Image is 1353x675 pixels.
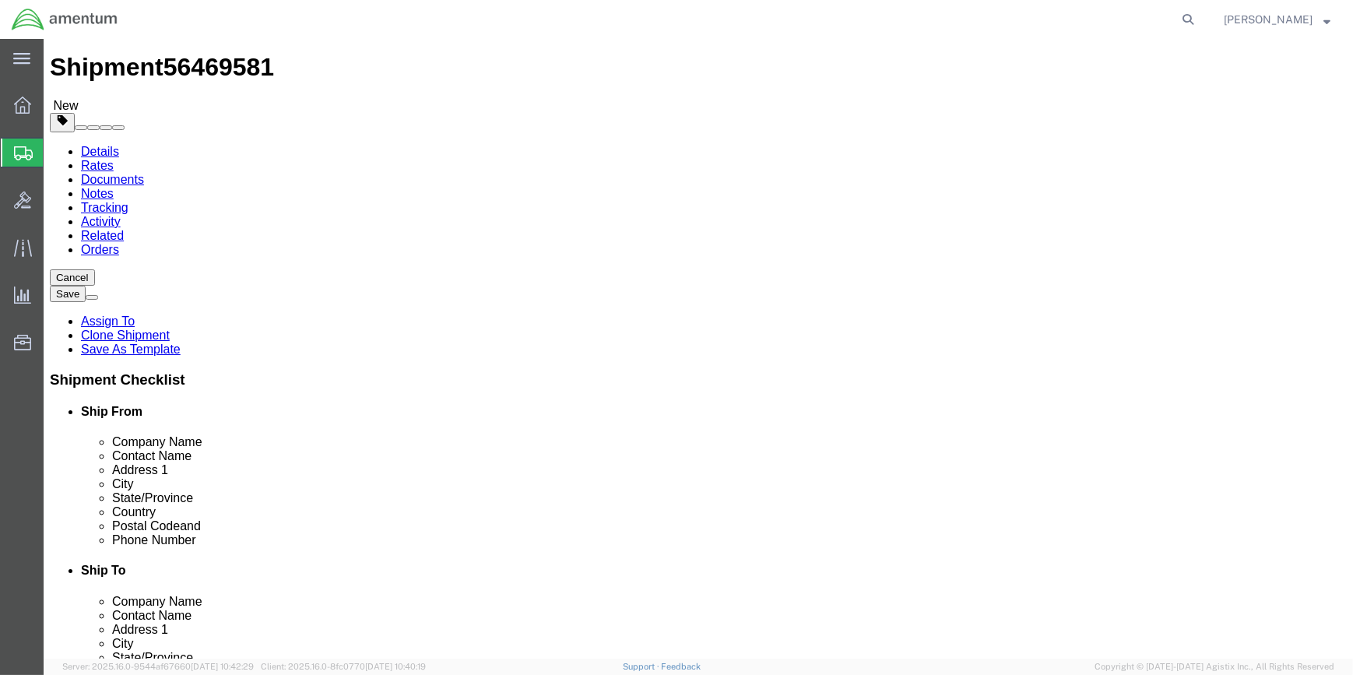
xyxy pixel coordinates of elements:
span: Client: 2025.16.0-8fc0770 [261,662,426,671]
span: Copyright © [DATE]-[DATE] Agistix Inc., All Rights Reserved [1095,660,1334,673]
img: logo [11,8,118,31]
span: [DATE] 10:42:29 [191,662,254,671]
span: [DATE] 10:40:19 [365,662,426,671]
button: [PERSON_NAME] [1223,10,1331,29]
span: Donald Frederiksen [1224,11,1313,28]
span: Server: 2025.16.0-9544af67660 [62,662,254,671]
iframe: FS Legacy Container [44,39,1353,659]
a: Support [623,662,662,671]
a: Feedback [661,662,701,671]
